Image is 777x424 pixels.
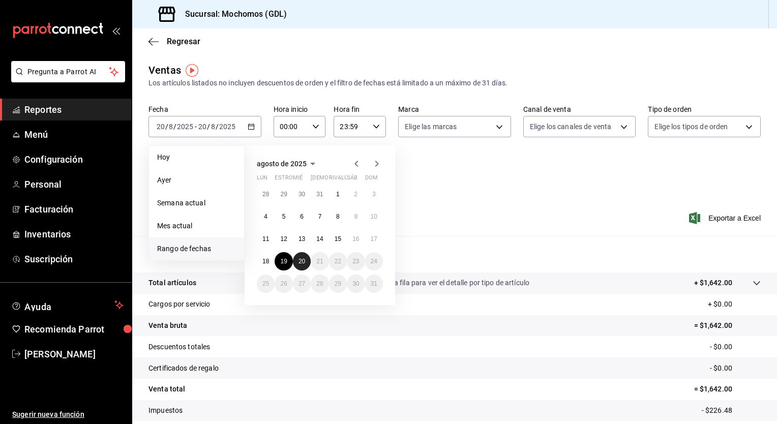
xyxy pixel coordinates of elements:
[148,320,187,331] p: Venta bruta
[708,214,761,222] font: Exportar a Excel
[167,37,200,46] span: Regresar
[148,384,185,395] p: Venta total
[148,342,210,352] p: Descuentos totales
[365,252,383,270] button: 24 de agosto de 2025
[311,230,328,248] button: 14 de agosto de 2025
[280,280,287,287] abbr: 26 de agosto de 2025
[329,252,347,270] button: 22 de agosto de 2025
[282,213,286,220] abbr: 5 de agosto de 2025
[329,275,347,293] button: 29 de agosto de 2025
[257,275,275,293] button: 25 de agosto de 2025
[7,74,125,84] a: Pregunta a Parrot AI
[365,174,378,185] abbr: domingo
[347,185,365,203] button: 2 de agosto de 2025
[365,185,383,203] button: 3 de agosto de 2025
[275,275,292,293] button: 26 de agosto de 2025
[335,258,341,265] abbr: 22 de agosto de 2025
[298,258,305,265] abbr: 20 de agosto de 2025
[694,320,761,331] p: = $1,642.00
[347,252,365,270] button: 23 de agosto de 2025
[275,174,307,185] abbr: martes
[257,230,275,248] button: 11 de agosto de 2025
[264,213,267,220] abbr: 4 de agosto de 2025
[12,410,84,418] font: Sugerir nueva función
[329,174,357,185] abbr: viernes
[371,258,377,265] abbr: 24 de agosto de 2025
[691,212,761,224] button: Exportar a Excel
[371,235,377,243] abbr: 17 de agosto de 2025
[280,258,287,265] abbr: 19 de agosto de 2025
[262,235,269,243] abbr: 11 de agosto de 2025
[157,244,236,254] span: Rango de fechas
[148,37,200,46] button: Regresar
[275,185,292,203] button: 29 de julio de 2025
[329,207,347,226] button: 8 de agosto de 2025
[371,213,377,220] abbr: 10 de agosto de 2025
[316,280,323,287] abbr: 28 de agosto de 2025
[335,280,341,287] abbr: 29 de agosto de 2025
[710,363,761,374] p: - $0.00
[352,258,359,265] abbr: 23 de agosto de 2025
[293,230,311,248] button: 13 de agosto de 2025
[27,67,109,77] span: Pregunta a Parrot AI
[207,123,210,131] span: /
[112,26,120,35] button: open_drawer_menu
[157,221,236,231] span: Mes actual
[177,8,287,20] h3: Sucursal: Mochomos (GDL)
[530,122,611,132] span: Elige los canales de venta
[195,123,197,131] span: -
[211,123,216,131] input: --
[156,123,165,131] input: --
[347,174,357,185] abbr: sábado
[336,213,340,220] abbr: 8 de agosto de 2025
[275,252,292,270] button: 19 de agosto de 2025
[168,123,173,131] input: --
[148,248,761,260] p: Resumen
[157,198,236,208] span: Semana actual
[293,252,311,270] button: 20 de agosto de 2025
[293,174,303,185] abbr: miércoles
[311,174,371,185] abbr: jueves
[293,275,311,293] button: 27 de agosto de 2025
[372,191,376,198] abbr: 3 de agosto de 2025
[262,258,269,265] abbr: 18 de agosto de 2025
[11,61,125,82] button: Pregunta a Parrot AI
[316,235,323,243] abbr: 14 de agosto de 2025
[24,229,71,239] font: Inventarios
[186,64,198,77] img: Marcador de información sobre herramientas
[262,280,269,287] abbr: 25 de agosto de 2025
[694,278,732,288] p: + $1,642.00
[334,106,386,113] label: Hora fin
[316,191,323,198] abbr: 31 de julio de 2025
[24,104,62,115] font: Reportes
[523,106,636,113] label: Canal de venta
[280,191,287,198] abbr: 29 de julio de 2025
[165,123,168,131] span: /
[148,63,181,78] div: Ventas
[361,278,529,288] p: Da clic en la fila para ver el detalle por tipo de artículo
[316,258,323,265] abbr: 21 de agosto de 2025
[329,185,347,203] button: 1 de agosto de 2025
[311,275,328,293] button: 28 de agosto de 2025
[274,106,326,113] label: Hora inicio
[347,275,365,293] button: 30 de agosto de 2025
[335,235,341,243] abbr: 15 de agosto de 2025
[311,185,328,203] button: 31 de julio de 2025
[405,122,457,132] span: Elige las marcas
[354,191,357,198] abbr: 2 de agosto de 2025
[347,230,365,248] button: 16 de agosto de 2025
[311,207,328,226] button: 7 de agosto de 2025
[24,299,110,311] span: Ayuda
[148,278,196,288] p: Total artículos
[365,230,383,248] button: 17 de agosto de 2025
[198,123,207,131] input: --
[262,191,269,198] abbr: 28 de julio de 2025
[157,175,236,186] span: Ayer
[257,185,275,203] button: 28 de julio de 2025
[24,204,73,215] font: Facturación
[365,207,383,226] button: 10 de agosto de 2025
[24,324,104,335] font: Recomienda Parrot
[371,280,377,287] abbr: 31 de agosto de 2025
[365,275,383,293] button: 31 de agosto de 2025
